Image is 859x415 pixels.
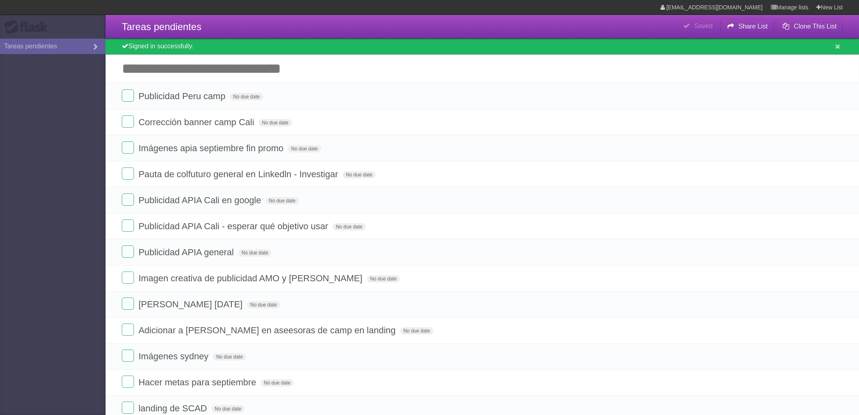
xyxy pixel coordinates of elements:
span: No due date [247,301,280,309]
span: No due date [400,327,433,335]
label: Done [122,141,134,154]
b: Clone This List [794,23,837,30]
span: Imágenes apia septiembre fin promo [138,143,285,153]
span: [PERSON_NAME] [DATE] [138,299,244,309]
span: No due date [343,171,376,178]
span: Adicionar a [PERSON_NAME] en aseesoras de camp en landing [138,325,397,335]
label: Done [122,219,134,232]
span: No due date [259,119,291,126]
span: No due date [212,405,244,413]
span: No due date [288,145,321,152]
span: landing de SCAD [138,403,209,413]
label: Done [122,167,134,180]
div: Signed in successfully. [106,39,859,54]
span: Publicidad APIA Cali - esperar qué objetivo usar [138,221,330,231]
label: Done [122,89,134,102]
label: Done [122,115,134,128]
label: Done [122,193,134,206]
span: Publicidad APIA general [138,247,236,257]
span: No due date [230,93,263,100]
label: Done [122,402,134,414]
span: Tareas pendientes [122,21,201,32]
b: Share List [738,23,768,30]
b: Saved [694,22,712,29]
label: Done [122,272,134,284]
span: Imagen creativa de publicidad AMO y [PERSON_NAME] [138,273,364,283]
button: Share List [721,19,774,34]
div: Flask [4,20,53,35]
button: Clone This List [776,19,843,34]
label: Done [122,298,134,310]
span: Pauta de colfuturo general en Linkedln - Investigar [138,169,340,179]
span: Corrección banner camp Cali [138,117,256,127]
span: No due date [367,275,400,282]
span: Publicidad Peru camp [138,91,227,101]
span: No due date [332,223,365,230]
label: Done [122,246,134,258]
label: Done [122,376,134,388]
span: Publicidad APIA Cali en google [138,195,263,205]
label: Done [122,324,134,336]
span: No due date [261,379,294,387]
span: Hacer metas para septiembre [138,377,258,387]
span: No due date [213,353,246,361]
span: No due date [265,197,298,204]
label: Done [122,350,134,362]
span: Imágenes sydney [138,351,210,361]
span: No due date [238,249,271,256]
